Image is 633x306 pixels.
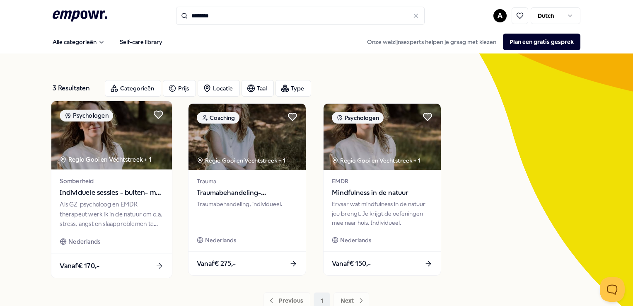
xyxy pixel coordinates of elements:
[493,9,507,22] button: A
[163,80,196,97] button: Prijs
[188,103,306,276] a: package imageCoachingRegio Gooi en Vechtstreek + 1TraumaTraumabehandeling- Buitenbehandeling -Wer...
[197,187,297,198] span: Traumabehandeling- Buitenbehandeling -Werkgerelateerd trauma
[60,187,164,198] span: Individuele sessies - buiten- met [PERSON_NAME]
[105,80,161,97] button: Categorieën
[113,34,169,50] a: Self-care library
[51,101,173,279] a: package imagePsychologenRegio Gooi en Vechtstreek + 1SomberheidIndividuele sessies - buiten- met ...
[68,237,100,246] span: Nederlands
[46,34,169,50] nav: Main
[60,200,164,228] div: Als GZ-psycholoog en EMDR-therapeut werk ik in de natuur om o.a. stress, angst en slaapproblemen ...
[205,236,236,245] span: Nederlands
[51,101,172,170] img: package image
[323,103,441,276] a: package imagePsychologenRegio Gooi en Vechtstreek + 1EMDRMindfulness in de natuurErvaar wat mindf...
[332,112,384,124] div: Psychologen
[332,156,420,165] div: Regio Gooi en Vechtstreek + 1
[360,34,580,50] div: Onze welzijnsexperts helpen je graag met kiezen
[340,236,371,245] span: Nederlands
[332,187,432,198] span: Mindfulness in de natuur
[60,260,100,271] span: Vanaf € 170,-
[197,112,239,124] div: Coaching
[242,80,274,97] button: Taal
[176,7,425,25] input: Search for products, categories or subcategories
[197,177,297,186] span: Trauma
[332,258,371,269] span: Vanaf € 150,-
[60,176,164,186] span: Somberheid
[275,80,311,97] button: Type
[60,155,151,164] div: Regio Gooi en Vechtstreek + 1
[324,104,441,170] img: package image
[197,258,236,269] span: Vanaf € 275,-
[197,156,285,165] div: Regio Gooi en Vechtstreek + 1
[503,34,580,50] button: Plan een gratis gesprek
[46,34,111,50] button: Alle categorieën
[60,109,114,121] div: Psychologen
[188,104,306,170] img: package image
[332,177,432,186] span: EMDR
[600,277,625,302] iframe: Help Scout Beacon - Open
[53,80,98,97] div: 3 Resultaten
[197,199,297,227] div: Traumabehandeling, individueel.
[198,80,240,97] button: Locatie
[332,199,432,227] div: Ervaar wat mindfulness in de natuur jou brengt. Je krijgt de oefeningen mee naar huis. Individueel.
